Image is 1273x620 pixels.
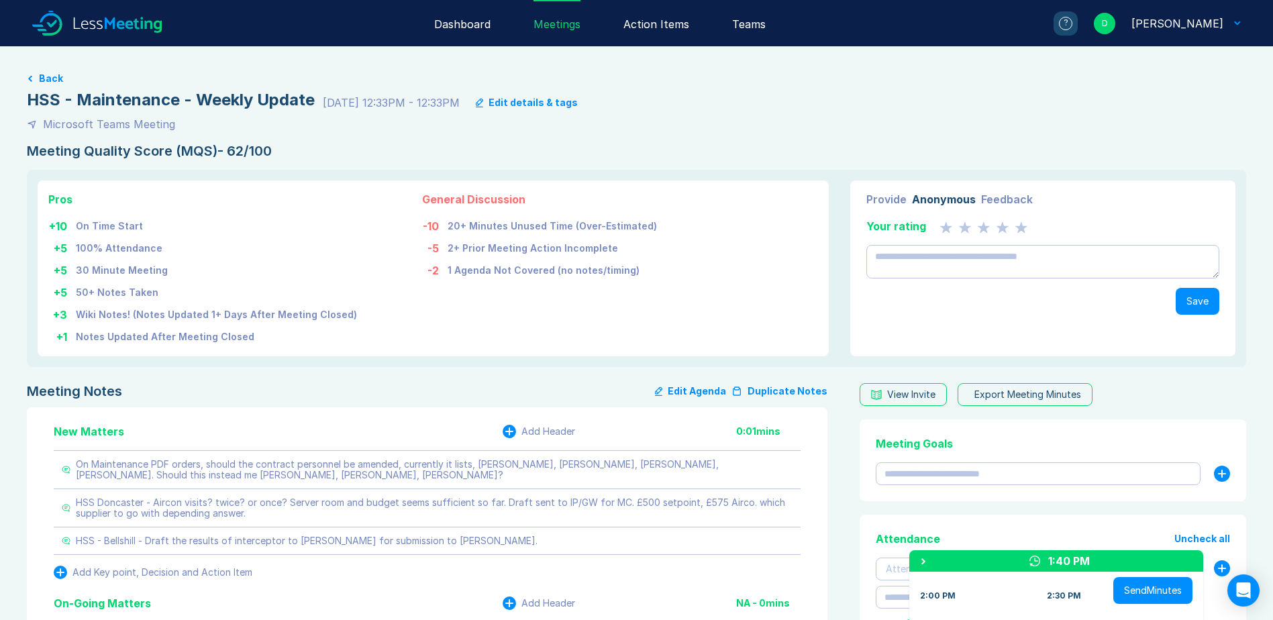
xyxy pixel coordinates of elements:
div: Meeting Quality Score (MQS) - 62/100 [27,143,1246,159]
div: Add Header [521,426,575,437]
div: NA - 0 mins [736,598,801,609]
button: Add Header [503,425,575,438]
div: On-Going Matters [54,595,151,611]
td: 100% Attendance [75,235,358,257]
div: Attendance [876,531,940,547]
div: 1:40 PM [1048,553,1090,569]
td: -10 [422,213,447,235]
div: Provide [866,191,907,207]
div: David Hayter [1131,15,1223,32]
div: 2:00 PM [920,590,956,601]
div: Edit details & tags [489,97,578,108]
div: Add Key point, Decision and Action Item [72,567,252,578]
div: Your rating [866,218,926,234]
div: On Maintenance PDF orders, should the contract personnel be amended, currently it lists, [PERSON_... [76,459,793,480]
a: Back [27,73,1246,84]
div: Open Intercom Messenger [1227,574,1260,607]
td: 50+ Notes Taken [75,279,358,301]
td: + 1 [48,323,75,346]
td: + 3 [48,301,75,323]
div: Anonymous [912,191,976,207]
td: Notes Updated After Meeting Closed [75,323,358,346]
td: On Time Start [75,213,358,235]
td: + 5 [48,235,75,257]
div: New Matters [54,423,124,440]
button: Edit Agenda [655,383,726,399]
div: Meeting Goals [876,435,1230,452]
td: 1 Agenda Not Covered (no notes/timing) [447,257,658,279]
td: + 5 [48,279,75,301]
button: Duplicate Notes [731,383,827,399]
div: Feedback [981,191,1033,207]
div: ? [1059,17,1072,30]
div: Meeting Notes [27,383,122,399]
td: 20+ Minutes Unused Time (Over-Estimated) [447,213,658,235]
button: Export Meeting Minutes [958,383,1092,406]
div: Export Meeting Minutes [974,389,1081,400]
td: -2 [422,257,447,279]
button: Back [39,73,63,84]
button: Add Key point, Decision and Action Item [54,566,252,579]
a: ? [1037,11,1078,36]
button: Save [1176,288,1219,315]
div: 2:30 PM [1047,590,1081,601]
button: Uncheck all [1174,533,1230,544]
div: Microsoft Teams Meeting [43,116,175,132]
td: + 10 [48,213,75,235]
td: + 5 [48,257,75,279]
td: 2+ Prior Meeting Action Incomplete [447,235,658,257]
td: 30 Minute Meeting [75,257,358,279]
div: HSS Doncaster - Aircon visits? twice? or once? Server room and budget seems sufficient so far. Dr... [76,497,793,519]
div: Pros [48,191,358,207]
div: 0:01 mins [736,426,801,437]
button: SendMinutes [1113,577,1192,604]
div: HSS - Bellshill - Draft the results of interceptor to [PERSON_NAME] for submission to [PERSON_NAME]. [76,535,538,546]
div: Add Header [521,598,575,609]
div: [DATE] 12:33PM - 12:33PM [323,95,460,111]
div: General Discussion [422,191,658,207]
td: Wiki Notes! (Notes Updated 1+ Days After Meeting Closed) [75,301,358,323]
div: View Invite [887,389,935,400]
div: HSS - Maintenance - Weekly Update [27,89,315,111]
button: Edit details & tags [476,97,578,108]
button: Add Header [503,597,575,610]
div: 0 Stars [939,218,1028,234]
td: -5 [422,235,447,257]
button: View Invite [860,383,947,406]
div: D [1094,13,1115,34]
